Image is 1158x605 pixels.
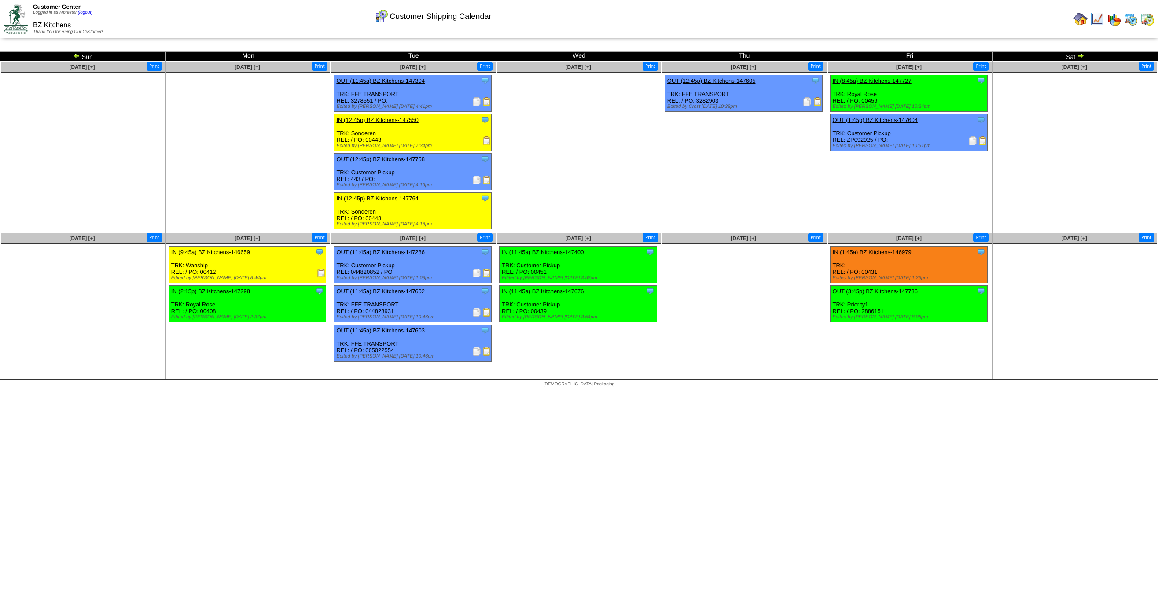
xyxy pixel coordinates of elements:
[334,154,492,190] div: TRK: Customer Pickup REL: 443 / PO:
[643,62,658,71] button: Print
[977,76,985,85] img: Tooltip
[643,233,658,242] button: Print
[33,30,103,34] span: Thank You for Being Our Customer!
[472,176,481,184] img: Packing Slip
[481,155,489,163] img: Tooltip
[481,115,489,124] img: Tooltip
[808,62,823,71] button: Print
[646,287,654,295] img: Tooltip
[171,314,326,320] div: Edited by [PERSON_NAME] [DATE] 2:37pm
[336,275,491,280] div: Edited by [PERSON_NAME] [DATE] 1:08pm
[731,64,756,70] a: [DATE] [+]
[1139,233,1154,242] button: Print
[334,247,492,283] div: TRK: Customer Pickup REL: 044820852 / PO:
[830,247,988,283] div: TRK: REL: / PO: 00431
[833,249,912,255] a: IN (1:45a) BZ Kitchens-146979
[896,235,922,241] a: [DATE] [+]
[646,247,654,256] img: Tooltip
[472,97,481,106] img: Packing Slip
[482,136,491,145] img: Receiving Document
[400,235,426,241] span: [DATE] [+]
[833,104,988,109] div: Edited by [PERSON_NAME] [DATE] 10:24pm
[472,308,481,317] img: Packing Slip
[334,75,492,112] div: TRK: FFE TRANSPORT REL: 3278551 / PO:
[502,288,584,295] a: IN (11:45a) BZ Kitchens-147676
[1124,12,1138,26] img: calendarprod.gif
[1140,12,1154,26] img: calendarinout.gif
[667,104,822,109] div: Edited by Crost [DATE] 10:38pm
[482,308,491,317] img: Bill of Lading
[808,233,823,242] button: Print
[973,62,989,71] button: Print
[811,76,820,85] img: Tooltip
[73,52,80,59] img: arrowleft.gif
[336,143,491,148] div: Edited by [PERSON_NAME] [DATE] 7:34pm
[336,104,491,109] div: Edited by [PERSON_NAME] [DATE] 4:41pm
[33,4,81,10] span: Customer Center
[803,97,812,106] img: Packing Slip
[334,286,492,322] div: TRK: FFE TRANSPORT REL: / PO: 044823931
[1062,235,1087,241] span: [DATE] [+]
[993,52,1158,61] td: Sat
[481,76,489,85] img: Tooltip
[147,62,162,71] button: Print
[566,235,591,241] span: [DATE] [+]
[977,287,985,295] img: Tooltip
[477,233,493,242] button: Print
[481,194,489,203] img: Tooltip
[336,354,491,359] div: Edited by [PERSON_NAME] [DATE] 10:46pm
[171,249,250,255] a: IN (9:45a) BZ Kitchens-146659
[33,22,71,29] span: BZ Kitchens
[336,314,491,320] div: Edited by [PERSON_NAME] [DATE] 10:46pm
[400,64,426,70] a: [DATE] [+]
[482,176,491,184] img: Bill of Lading
[69,64,95,70] a: [DATE] [+]
[978,136,987,145] img: Bill of Lading
[69,235,95,241] a: [DATE] [+]
[312,62,327,71] button: Print
[973,233,989,242] button: Print
[336,195,418,202] a: IN (12:45p) BZ Kitchens-147764
[500,286,657,322] div: TRK: Customer Pickup REL: / PO: 00439
[968,136,977,145] img: Packing Slip
[833,314,988,320] div: Edited by [PERSON_NAME] [DATE] 8:06pm
[667,77,756,84] a: OUT (12:45p) BZ Kitchens-147605
[315,287,324,295] img: Tooltip
[566,64,591,70] span: [DATE] [+]
[482,269,491,277] img: Bill of Lading
[374,9,388,23] img: calendarcustomer.gif
[731,235,756,241] span: [DATE] [+]
[336,249,425,255] a: OUT (11:45a) BZ Kitchens-147286
[833,117,918,123] a: OUT (1:45p) BZ Kitchens-147604
[896,64,922,70] span: [DATE] [+]
[830,286,988,322] div: TRK: Priority1 REL: / PO: 2886151
[334,325,492,362] div: TRK: FFE TRANSPORT REL: / PO: 065022554
[235,235,260,241] a: [DATE] [+]
[336,117,418,123] a: IN (12:45p) BZ Kitchens-147550
[331,52,496,61] td: Tue
[502,249,584,255] a: IN (11:45a) BZ Kitchens-147400
[33,10,93,15] span: Logged in as Mpreston
[830,75,988,112] div: TRK: Royal Rose REL: / PO: 00459
[78,10,93,15] a: (logout)
[334,193,492,229] div: TRK: Sonderen REL: / PO: 00443
[833,143,988,148] div: Edited by [PERSON_NAME] [DATE] 10:51pm
[477,62,493,71] button: Print
[1062,64,1087,70] a: [DATE] [+]
[665,75,822,112] div: TRK: FFE TRANSPORT REL: / PO: 3282903
[336,77,425,84] a: OUT (11:45a) BZ Kitchens-147304
[833,288,918,295] a: OUT (3:45p) BZ Kitchens-147736
[977,247,985,256] img: Tooltip
[481,287,489,295] img: Tooltip
[171,275,326,280] div: Edited by [PERSON_NAME] [DATE] 8:44pm
[336,182,491,188] div: Edited by [PERSON_NAME] [DATE] 4:16pm
[482,97,491,106] img: Bill of Lading
[317,269,326,277] img: Receiving Document
[235,64,260,70] a: [DATE] [+]
[662,52,827,61] td: Thu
